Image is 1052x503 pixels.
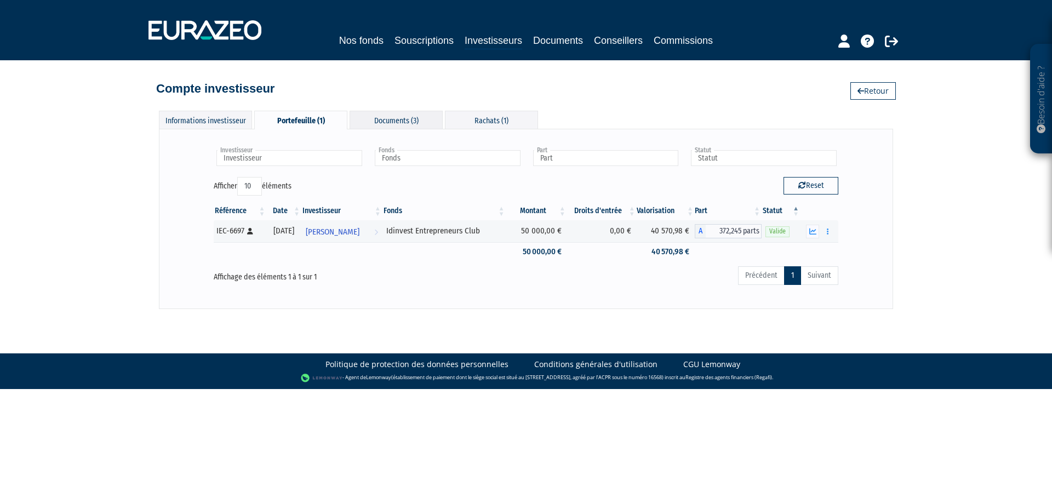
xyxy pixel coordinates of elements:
th: Date: activer pour trier la colonne par ordre croissant [266,202,301,220]
a: Politique de protection des données personnelles [325,359,508,370]
div: Informations investisseur [159,111,252,129]
td: 50 000,00 € [506,220,567,242]
div: Portefeuille (1) [254,111,347,129]
span: 372,245 parts [706,224,762,238]
a: Souscriptions [395,33,454,48]
img: 1732889491-logotype_eurazeo_blanc_rvb.png [148,20,261,40]
a: Conseillers [594,33,643,48]
a: Nos fonds [339,33,384,48]
span: A [695,224,706,238]
a: Investisseurs [465,33,522,50]
a: Conditions générales d'utilisation [534,359,658,370]
th: Droits d'entrée: activer pour trier la colonne par ordre croissant [567,202,637,220]
span: [PERSON_NAME] [306,222,359,242]
span: Valide [765,226,790,237]
th: Fonds: activer pour trier la colonne par ordre croissant [382,202,506,220]
a: CGU Lemonway [683,359,740,370]
th: Part: activer pour trier la colonne par ordre croissant [695,202,762,220]
i: [Français] Personne physique [247,228,253,235]
div: [DATE] [270,225,298,237]
a: Documents [533,33,583,48]
td: 40 570,98 € [637,220,695,242]
p: Besoin d'aide ? [1035,50,1048,148]
button: Reset [784,177,838,195]
a: 1 [784,266,801,285]
div: Idinvest Entrepreneurs Club [386,225,502,237]
a: [PERSON_NAME] [301,220,382,242]
div: IEC-6697 [216,225,262,237]
td: 40 570,98 € [637,242,695,261]
label: Afficher éléments [214,177,291,196]
div: Documents (3) [350,111,443,129]
a: Registre des agents financiers (Regafi) [685,374,772,381]
div: - Agent de (établissement de paiement dont le siège social est situé au [STREET_ADDRESS], agréé p... [11,373,1041,384]
i: Voir l'investisseur [374,222,378,242]
div: Affichage des éléments 1 à 1 sur 1 [214,265,465,283]
td: 50 000,00 € [506,242,567,261]
h4: Compte investisseur [156,82,275,95]
div: A - Idinvest Entrepreneurs Club [695,224,762,238]
select: Afficheréléments [237,177,262,196]
th: Montant: activer pour trier la colonne par ordre croissant [506,202,567,220]
a: Lemonway [366,374,391,381]
img: logo-lemonway.png [301,373,343,384]
a: Commissions [654,33,713,48]
div: Rachats (1) [445,111,538,129]
th: Investisseur: activer pour trier la colonne par ordre croissant [301,202,382,220]
th: Valorisation: activer pour trier la colonne par ordre croissant [637,202,695,220]
td: 0,00 € [567,220,637,242]
th: Référence : activer pour trier la colonne par ordre croissant [214,202,266,220]
a: Retour [850,82,896,100]
th: Statut : activer pour trier la colonne par ordre d&eacute;croissant [762,202,801,220]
